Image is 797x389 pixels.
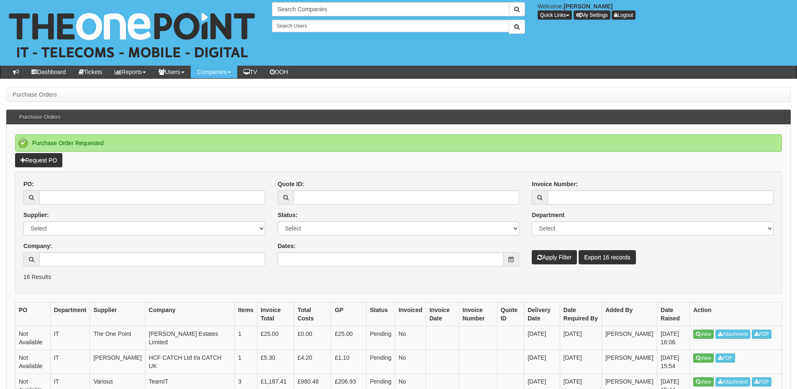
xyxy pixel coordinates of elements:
[13,90,57,99] li: Purchase Orders
[50,302,90,326] th: Department
[294,302,331,326] th: Total Costs
[657,326,690,350] td: [DATE] 16:06
[366,350,395,374] td: Pending
[257,302,294,326] th: Invoice Total
[25,66,72,78] a: Dashboard
[235,350,257,374] td: 1
[272,2,509,16] input: Search Companies
[15,110,64,124] h3: Purchase Orders
[459,302,497,326] th: Invoice Number
[152,66,191,78] a: Users
[235,302,257,326] th: Items
[237,66,264,78] a: TV
[532,180,578,188] label: Invoice Number:
[752,377,771,386] a: PDF
[752,330,771,339] a: PDF
[90,350,145,374] td: [PERSON_NAME]
[602,350,657,374] td: [PERSON_NAME]
[15,302,51,326] th: PO
[90,326,145,350] td: The One Point
[23,242,52,250] label: Company:
[395,326,426,350] td: No
[715,330,751,339] a: Attachment
[366,302,395,326] th: Status
[579,250,636,264] a: Export 16 records
[50,326,90,350] td: IT
[690,302,782,326] th: Action
[657,350,690,374] td: [DATE] 15:54
[331,302,366,326] th: GP
[90,302,145,326] th: Supplier
[532,250,577,264] button: Apply Filter
[693,353,714,363] a: View
[366,326,395,350] td: Pending
[15,350,51,374] td: Not Available
[564,3,612,10] b: [PERSON_NAME]
[612,10,636,20] a: Logout
[560,302,602,326] th: Date Required By
[524,350,560,374] td: [DATE]
[524,302,560,326] th: Delivery Date
[257,350,294,374] td: £5.30
[657,302,690,326] th: Date Raised
[294,326,331,350] td: £0.00
[693,377,714,386] a: View
[294,350,331,374] td: £4.20
[278,180,304,188] label: Quote ID:
[50,350,90,374] td: IT
[15,326,51,350] td: Not Available
[497,302,524,326] th: Quote ID
[257,326,294,350] td: £25.00
[395,302,426,326] th: Invoiced
[524,326,560,350] td: [DATE]
[715,353,735,363] a: PDF
[272,20,509,32] input: Search Users
[426,302,459,326] th: Invoice Date
[531,2,797,20] div: Welcome,
[145,302,235,326] th: Company
[602,326,657,350] td: [PERSON_NAME]
[574,10,610,20] a: My Settings
[15,153,62,167] a: Request PO
[108,66,152,78] a: Reports
[278,211,297,219] label: Status:
[23,211,49,219] label: Supplier:
[331,326,366,350] td: £25.00
[602,302,657,326] th: Added By
[191,66,237,78] a: Companies
[145,326,235,350] td: [PERSON_NAME] Estates Limited
[532,211,564,219] label: Department
[278,242,296,250] label: Dates:
[235,326,257,350] td: 1
[693,330,714,339] a: View
[15,134,782,152] div: Purchase Order Requested
[72,66,109,78] a: Tickets
[23,273,774,281] p: 16 Results
[560,326,602,350] td: [DATE]
[331,350,366,374] td: £1.10
[538,10,572,20] button: Quick Links
[145,350,235,374] td: HCF CATCH Ltd t/a CATCH UK
[23,180,34,188] label: PO:
[715,377,751,386] a: Attachment
[560,350,602,374] td: [DATE]
[264,66,295,78] a: OOH
[395,350,426,374] td: No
